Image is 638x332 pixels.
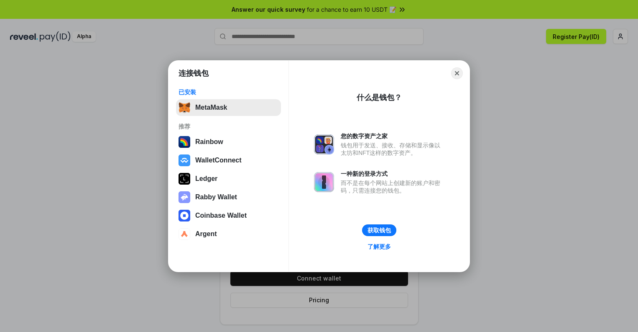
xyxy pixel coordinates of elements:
img: svg+xml,%3Csvg%20xmlns%3D%22http%3A%2F%2Fwww.w3.org%2F2000%2Fsvg%22%20width%3D%2228%22%20height%3... [179,173,190,185]
button: Rabby Wallet [176,189,281,206]
div: MetaMask [195,104,227,111]
img: svg+xml,%3Csvg%20xmlns%3D%22http%3A%2F%2Fwww.w3.org%2F2000%2Fsvg%22%20fill%3D%22none%22%20viewBox... [179,191,190,203]
div: Coinbase Wallet [195,212,247,219]
button: Ledger [176,170,281,187]
button: Argent [176,226,281,242]
div: 已安装 [179,88,278,96]
h1: 连接钱包 [179,68,209,78]
div: 而不是在每个网站上创建新的账户和密码，只需连接您的钱包。 [341,179,444,194]
div: 您的数字资产之家 [341,132,444,140]
button: Rainbow [176,134,281,150]
button: MetaMask [176,99,281,116]
button: Close [451,67,463,79]
img: svg+xml,%3Csvg%20width%3D%2228%22%20height%3D%2228%22%20viewBox%3D%220%200%2028%2028%22%20fill%3D... [179,154,190,166]
button: WalletConnect [176,152,281,169]
img: svg+xml,%3Csvg%20xmlns%3D%22http%3A%2F%2Fwww.w3.org%2F2000%2Fsvg%22%20fill%3D%22none%22%20viewBox... [314,134,334,154]
div: 获取钱包 [367,226,391,234]
div: 推荐 [179,123,278,130]
div: Rabby Wallet [195,193,237,201]
button: 获取钱包 [362,224,396,236]
img: svg+xml,%3Csvg%20xmlns%3D%22http%3A%2F%2Fwww.w3.org%2F2000%2Fsvg%22%20fill%3D%22none%22%20viewBox... [314,172,334,192]
img: svg+xml,%3Csvg%20width%3D%2228%22%20height%3D%2228%22%20viewBox%3D%220%200%2028%2028%22%20fill%3D... [179,210,190,221]
div: Rainbow [195,138,223,146]
button: Coinbase Wallet [176,207,281,224]
a: 了解更多 [362,241,396,252]
img: svg+xml,%3Csvg%20width%3D%22120%22%20height%3D%22120%22%20viewBox%3D%220%200%20120%20120%22%20fil... [179,136,190,148]
img: svg+xml,%3Csvg%20fill%3D%22none%22%20height%3D%2233%22%20viewBox%3D%220%200%2035%2033%22%20width%... [179,102,190,113]
div: 了解更多 [367,243,391,250]
div: 钱包用于发送、接收、存储和显示像以太坊和NFT这样的数字资产。 [341,142,444,157]
img: svg+xml,%3Csvg%20width%3D%2228%22%20height%3D%2228%22%20viewBox%3D%220%200%2028%2028%22%20fill%3D... [179,228,190,240]
div: WalletConnect [195,157,242,164]
div: Ledger [195,175,217,183]
div: Argent [195,230,217,238]
div: 一种新的登录方式 [341,170,444,178]
div: 什么是钱包？ [357,93,402,103]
